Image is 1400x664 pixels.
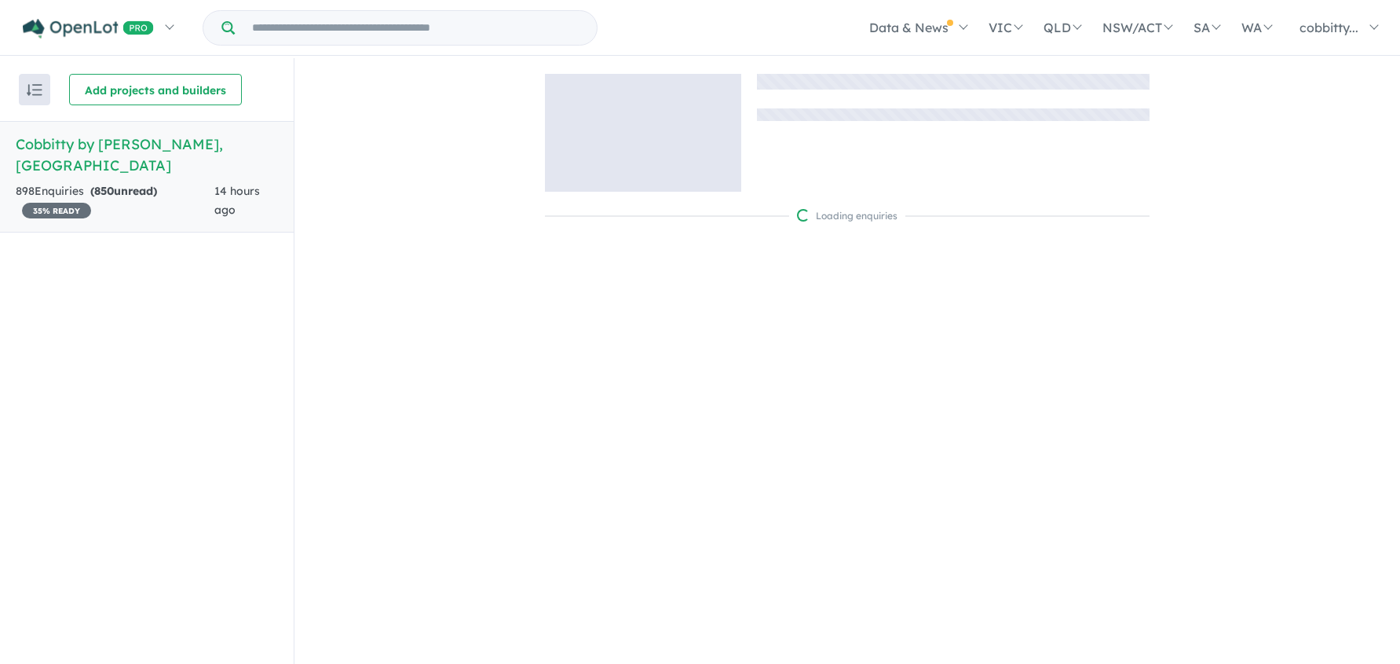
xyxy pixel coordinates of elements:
[214,184,260,217] span: 14 hours ago
[16,134,278,176] h5: Cobbitty by [PERSON_NAME] , [GEOGRAPHIC_DATA]
[27,84,42,96] img: sort.svg
[69,74,242,105] button: Add projects and builders
[94,184,114,198] span: 850
[23,19,154,39] img: Openlot PRO Logo White
[238,11,594,45] input: Try estate name, suburb, builder or developer
[90,184,157,198] strong: ( unread)
[1299,20,1358,35] span: cobbitty...
[797,208,897,224] div: Loading enquiries
[16,182,214,220] div: 898 Enquir ies
[22,203,91,218] span: 35 % READY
